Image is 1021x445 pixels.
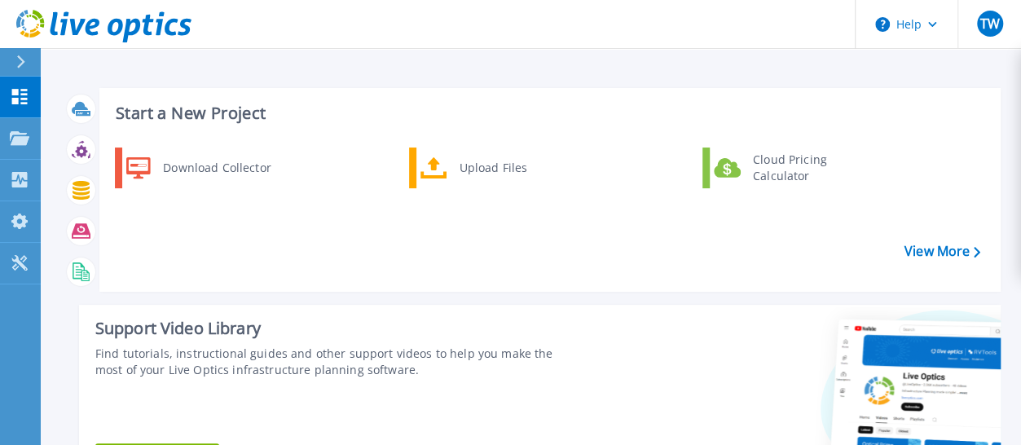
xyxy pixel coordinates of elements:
a: Download Collector [115,148,282,188]
div: Find tutorials, instructional guides and other support videos to help you make the most of your L... [95,346,574,378]
div: Upload Files [451,152,572,184]
div: Download Collector [155,152,278,184]
a: View More [904,244,980,259]
h3: Start a New Project [116,104,979,122]
div: Cloud Pricing Calculator [745,152,865,184]
span: TW [979,17,999,30]
div: Support Video Library [95,318,574,339]
a: Upload Files [409,148,576,188]
a: Cloud Pricing Calculator [702,148,869,188]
